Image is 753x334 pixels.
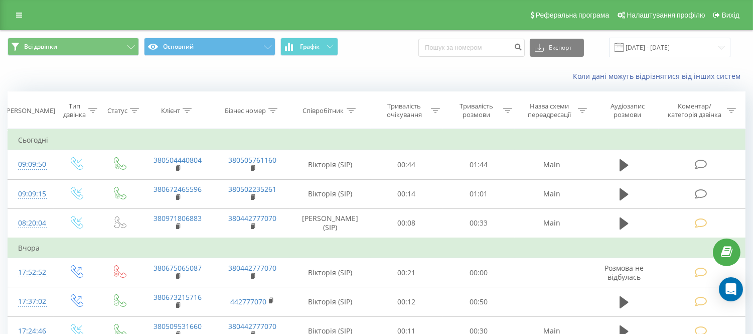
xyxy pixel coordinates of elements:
[515,150,589,179] td: Main
[280,38,338,56] button: Графік
[5,106,55,115] div: [PERSON_NAME]
[371,150,443,179] td: 00:44
[154,263,202,273] a: 380675065087
[228,213,276,223] a: 380442777070
[228,321,276,331] a: 380442777070
[371,287,443,316] td: 00:12
[300,43,320,50] span: Графік
[161,106,180,115] div: Клієнт
[451,102,501,119] div: Тривалість розмови
[18,263,44,282] div: 17:52:52
[154,155,202,165] a: 380504440804
[442,179,515,208] td: 01:01
[8,38,139,56] button: Всі дзвінки
[154,292,202,302] a: 380673215716
[515,179,589,208] td: Main
[666,102,724,119] div: Коментар/категорія дзвінка
[290,208,371,238] td: [PERSON_NAME] (SIP)
[380,102,429,119] div: Тривалість очікування
[154,321,202,331] a: 380509531660
[18,184,44,204] div: 09:09:15
[18,292,44,311] div: 17:37:02
[290,258,371,287] td: Вікторія (SIP)
[144,38,275,56] button: Основний
[154,184,202,194] a: 380672465596
[290,287,371,316] td: Вікторія (SIP)
[524,102,575,119] div: Назва схеми переадресації
[18,213,44,233] div: 08:20:04
[230,297,266,306] a: 442777070
[573,71,745,81] a: Коли дані можуть відрізнятися вiд інших систем
[530,39,584,57] button: Експорт
[722,11,739,19] span: Вихід
[442,287,515,316] td: 00:50
[303,106,344,115] div: Співробітник
[442,150,515,179] td: 01:44
[627,11,705,19] span: Налаштування профілю
[228,155,276,165] a: 380505761160
[719,277,743,301] div: Open Intercom Messenger
[536,11,610,19] span: Реферальна програма
[154,213,202,223] a: 380971806883
[598,102,656,119] div: Аудіозапис розмови
[515,208,589,238] td: Main
[228,184,276,194] a: 380502235261
[228,263,276,273] a: 380442777070
[225,106,266,115] div: Бізнес номер
[442,208,515,238] td: 00:33
[8,130,745,150] td: Сьогодні
[24,43,57,51] span: Всі дзвінки
[371,258,443,287] td: 00:21
[18,155,44,174] div: 09:09:50
[290,150,371,179] td: Вікторія (SIP)
[442,258,515,287] td: 00:00
[107,106,127,115] div: Статус
[290,179,371,208] td: Вікторія (SIP)
[8,238,745,258] td: Вчора
[371,179,443,208] td: 00:14
[371,208,443,238] td: 00:08
[605,263,644,282] span: Розмова не відбулась
[418,39,525,57] input: Пошук за номером
[63,102,86,119] div: Тип дзвінка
